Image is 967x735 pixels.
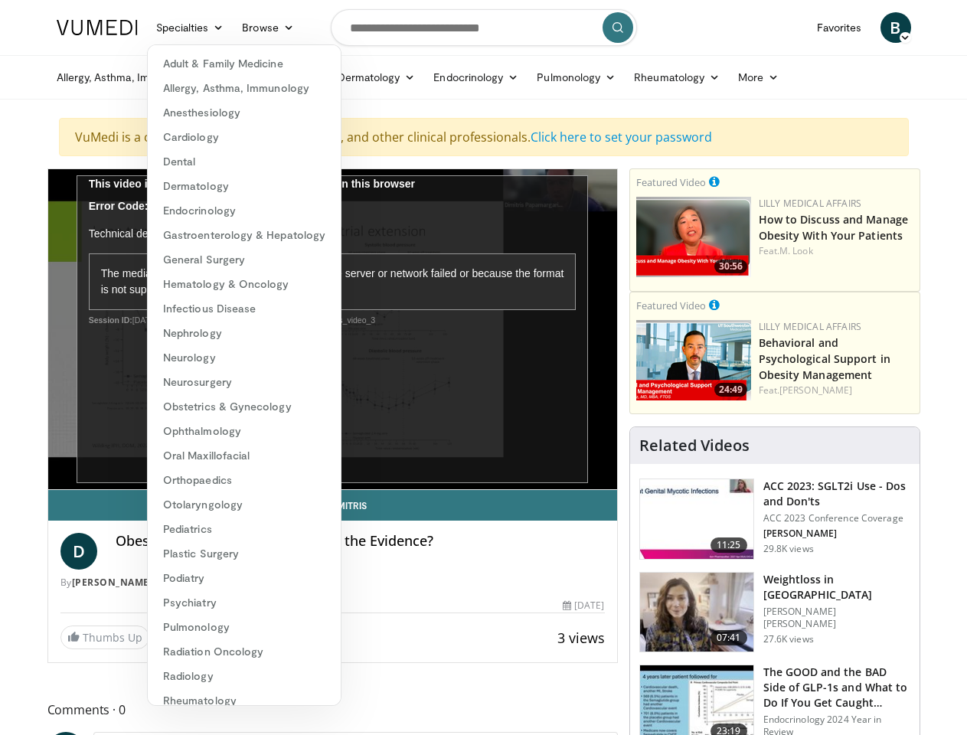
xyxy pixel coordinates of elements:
[48,169,617,490] video-js: Video Player
[148,149,341,174] a: Dental
[880,12,911,43] a: B
[331,9,637,46] input: Search topics, interventions
[148,419,341,443] a: Ophthalmology
[47,700,618,720] span: Comments 0
[711,537,747,553] span: 11:25
[148,272,341,296] a: Hematology & Oncology
[639,479,910,560] a: 11:25 ACC 2023: SGLT2i Use - Dos and Don'ts ACC 2023 Conference Coverage [PERSON_NAME] 29.8K views
[148,566,341,590] a: Podiatry
[148,370,341,394] a: Neurosurgery
[625,62,729,93] a: Rheumatology
[60,533,97,570] a: D
[148,174,341,198] a: Dermatology
[759,244,913,258] div: Feat.
[147,44,341,706] div: Specialties
[563,599,604,612] div: [DATE]
[636,320,751,400] img: ba3304f6-7838-4e41-9c0f-2e31ebde6754.png.150x105_q85_crop-smart_upscale.png
[763,528,910,540] p: [PERSON_NAME]
[47,62,222,93] a: Allergy, Asthma, Immunology
[759,197,862,210] a: Lilly Medical Affairs
[729,62,788,93] a: More
[148,517,341,541] a: Pediatrics
[636,197,751,277] a: 30:56
[148,76,341,100] a: Allergy, Asthma, Immunology
[148,639,341,664] a: Radiation Oncology
[640,573,753,652] img: 9983fed1-7565-45be-8934-aef1103ce6e2.150x105_q85_crop-smart_upscale.jpg
[763,572,910,603] h3: Weightloss in [GEOGRAPHIC_DATA]
[148,394,341,419] a: Obstetrics & Gynecology
[808,12,871,43] a: Favorites
[148,198,341,223] a: Endocrinology
[759,212,909,243] a: How to Discuss and Manage Obesity With Your Patients
[779,384,852,397] a: [PERSON_NAME]
[148,492,341,517] a: Otolaryngology
[60,576,605,590] div: By
[636,320,751,400] a: 24:49
[48,490,617,521] a: Email Dimitris
[148,51,341,76] a: Adult & Family Medicine
[328,62,425,93] a: Dermatology
[557,629,605,647] span: 3 views
[640,479,753,559] img: 9258cdf1-0fbf-450b-845f-99397d12d24a.150x105_q85_crop-smart_upscale.jpg
[759,320,862,333] a: Lilly Medical Affairs
[531,129,712,145] a: Click here to set your password
[148,321,341,345] a: Nephrology
[148,590,341,615] a: Psychiatry
[148,125,341,149] a: Cardiology
[148,468,341,492] a: Orthopaedics
[148,296,341,321] a: Infectious Disease
[148,247,341,272] a: General Surgery
[763,633,814,645] p: 27.6K views
[233,12,303,43] a: Browse
[528,62,625,93] a: Pulmonology
[148,223,341,247] a: Gastroenterology & Hepatology
[639,436,750,455] h4: Related Videos
[763,606,910,630] p: [PERSON_NAME] [PERSON_NAME]
[72,576,153,589] a: [PERSON_NAME]
[763,543,814,555] p: 29.8K views
[59,118,909,156] div: VuMedi is a community of physicians, dentists, and other clinical professionals.
[636,197,751,277] img: c98a6a29-1ea0-4bd5-8cf5-4d1e188984a7.png.150x105_q85_crop-smart_upscale.png
[759,335,890,382] a: Behavioral and Psychological Support in Obesity Management
[148,688,341,713] a: Rheumatology
[57,20,138,35] img: VuMedi Logo
[148,664,341,688] a: Radiology
[714,383,747,397] span: 24:49
[763,479,910,509] h3: ACC 2023: SGLT2i Use - Dos and Don'ts
[759,384,913,397] div: Feat.
[763,665,910,710] h3: The GOOD and the BAD Side of GLP-1s and What to Do If You Get Caught…
[148,345,341,370] a: Neurology
[714,260,747,273] span: 30:56
[636,299,706,312] small: Featured Video
[116,533,605,550] h4: Obesity [MEDICAL_DATA] - What is the Evidence?
[636,175,706,189] small: Featured Video
[424,62,528,93] a: Endocrinology
[147,12,234,43] a: Specialties
[779,244,813,257] a: M. Look
[148,615,341,639] a: Pulmonology
[148,443,341,468] a: Oral Maxillofacial
[148,100,341,125] a: Anesthesiology
[148,541,341,566] a: Plastic Surgery
[60,626,149,649] a: Thumbs Up
[763,512,910,524] p: ACC 2023 Conference Coverage
[711,630,747,645] span: 07:41
[639,572,910,653] a: 07:41 Weightloss in [GEOGRAPHIC_DATA] [PERSON_NAME] [PERSON_NAME] 27.6K views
